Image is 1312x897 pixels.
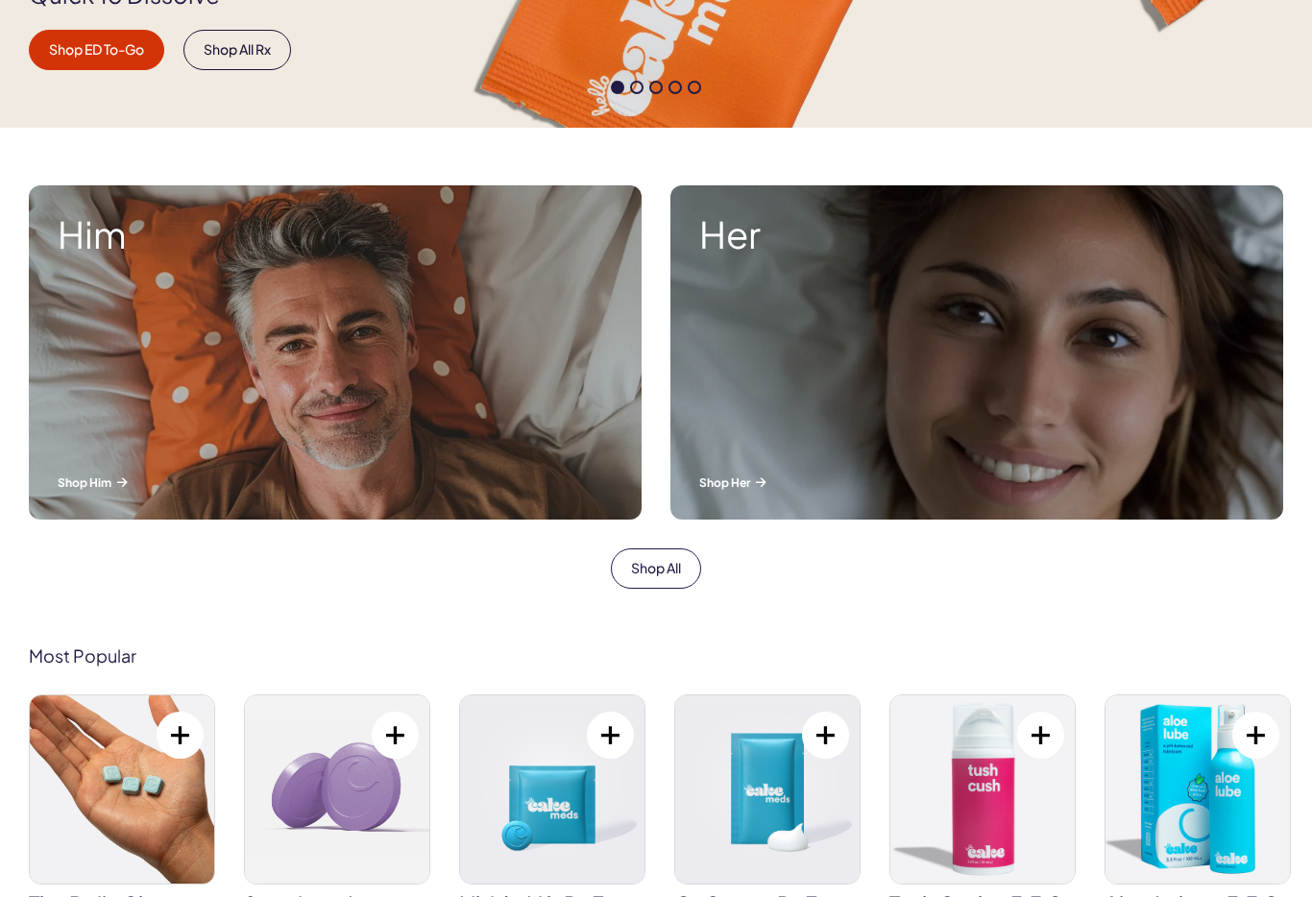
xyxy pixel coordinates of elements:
[675,695,860,884] img: O-Cream Rx for Her
[890,695,1075,884] img: Tush Cush – 3.3 oz
[699,214,1254,255] strong: Her
[245,695,429,884] img: Stamina – Last Longer
[14,171,656,534] a: A man smiling while lying in bed. Him Shop Him
[30,695,214,884] img: The Daily Chew
[656,171,1298,534] a: A woman smiling while lying in bed. Her Shop Her
[58,214,613,255] strong: Him
[58,474,613,491] p: Shop Him
[611,548,701,589] a: Shop All
[29,30,164,70] a: Shop ED To-Go
[460,695,644,884] img: Libido Lift Rx For Her
[699,474,1254,491] p: Shop Her
[183,30,291,70] a: Shop All Rx
[1105,695,1290,884] img: Aloe Lube – 3.3 oz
